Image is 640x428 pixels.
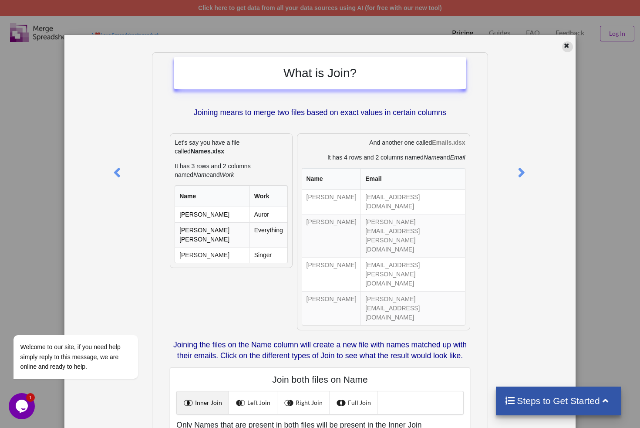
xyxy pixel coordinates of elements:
th: Email [360,168,465,190]
td: [PERSON_NAME] [302,190,361,214]
td: [PERSON_NAME][EMAIL_ADDRESS][DOMAIN_NAME] [360,291,465,325]
td: Auror [249,207,287,222]
a: Left Join [229,391,277,414]
td: [EMAIL_ADDRESS][DOMAIN_NAME] [360,190,465,214]
p: It has 3 rows and 2 columns named and [175,162,287,179]
a: Inner Join [177,391,229,414]
td: [PERSON_NAME][EMAIL_ADDRESS][PERSON_NAME][DOMAIN_NAME] [360,214,465,257]
p: Let's say you have a file called [175,138,287,156]
td: Everything [249,222,287,247]
td: [PERSON_NAME] [PERSON_NAME] [175,222,249,247]
i: Work [220,171,234,178]
td: [PERSON_NAME] [175,207,249,222]
b: Names.xlsx [191,148,224,155]
i: Name [424,154,440,161]
td: [PERSON_NAME] [302,257,361,291]
td: [PERSON_NAME] [175,247,249,263]
p: Joining means to merge two files based on exact values in certain columns [174,107,465,118]
p: And another one called [302,138,465,147]
td: [PERSON_NAME] [302,214,361,257]
h4: Join both files on Name [176,374,463,385]
p: It has 4 rows and 2 columns named and [302,153,465,162]
a: Full Join [330,391,378,414]
th: Name [302,168,361,190]
h2: What is Join? [183,66,457,81]
iframe: chat widget [9,393,37,419]
th: Work [249,186,287,207]
i: Email [450,154,465,161]
th: Name [175,186,249,207]
b: Emails.xlsx [432,139,465,146]
td: [EMAIL_ADDRESS][PERSON_NAME][DOMAIN_NAME] [360,257,465,291]
i: Name [193,171,209,178]
td: [PERSON_NAME] [302,291,361,325]
iframe: chat widget [9,256,165,389]
p: Joining the files on the Name column will create a new file with names matched up with their emai... [170,340,470,361]
h4: Steps to Get Started [505,395,612,406]
a: Right Join [277,391,330,414]
td: Singer [249,247,287,263]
